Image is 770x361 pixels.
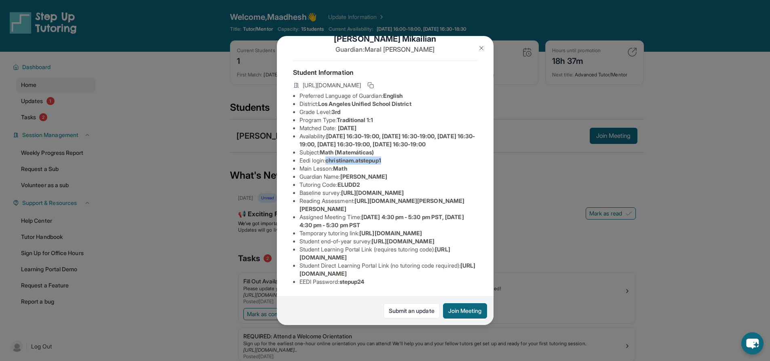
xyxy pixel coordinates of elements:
[300,156,477,165] li: Eedi login :
[741,332,764,355] button: chat-button
[340,173,388,180] span: [PERSON_NAME]
[300,181,477,189] li: Tutoring Code :
[300,197,477,213] li: Reading Assessment :
[443,303,487,319] button: Join Meeting
[338,181,360,188] span: ELUDD2
[371,238,434,245] span: [URL][DOMAIN_NAME]
[478,45,485,51] img: Close Icon
[300,237,477,245] li: Student end-of-year survey :
[300,245,477,262] li: Student Learning Portal Link (requires tutoring code) :
[300,278,477,286] li: EEDI Password :
[338,125,357,131] span: [DATE]
[300,92,477,100] li: Preferred Language of Guardian:
[359,230,422,236] span: [URL][DOMAIN_NAME]
[320,149,374,156] span: Math (Matemáticas)
[366,80,376,90] button: Copy link
[300,229,477,237] li: Temporary tutoring link :
[293,33,477,44] h1: [PERSON_NAME] Mikailian
[300,173,477,181] li: Guardian Name :
[300,133,475,148] span: [DATE] 16:30-19:00, [DATE] 16:30-19:00, [DATE] 16:30-19:00, [DATE] 16:30-19:00, [DATE] 16:30-19:00
[300,148,477,156] li: Subject :
[300,100,477,108] li: District:
[300,262,477,278] li: Student Direct Learning Portal Link (no tutoring code required) :
[300,165,477,173] li: Main Lesson :
[337,116,373,123] span: Traditional 1:1
[333,165,347,172] span: Math
[340,278,365,285] span: stepup24
[303,81,361,89] span: [URL][DOMAIN_NAME]
[318,100,411,107] span: Los Angeles Unified School District
[384,303,440,319] a: Submit an update
[331,108,340,115] span: 3rd
[383,92,403,99] span: English
[300,108,477,116] li: Grade Level:
[300,116,477,124] li: Program Type:
[293,68,477,77] h4: Student Information
[341,189,404,196] span: [URL][DOMAIN_NAME]
[300,213,464,228] span: [DATE] 4:30 pm - 5:30 pm PST, [DATE] 4:30 pm - 5:30 pm PST
[293,44,477,54] p: Guardian: Maral [PERSON_NAME]
[300,124,477,132] li: Matched Date:
[300,197,465,212] span: [URL][DOMAIN_NAME][PERSON_NAME][PERSON_NAME]
[325,157,381,164] span: christinam.atstepup1
[300,132,477,148] li: Availability:
[300,189,477,197] li: Baseline survey :
[300,213,477,229] li: Assigned Meeting Time :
